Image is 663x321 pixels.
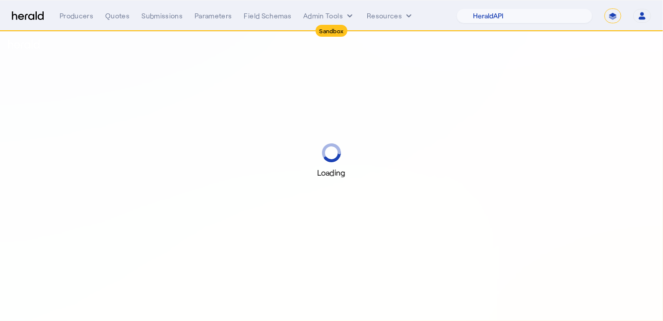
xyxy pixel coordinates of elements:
div: Submissions [141,11,183,21]
div: Producers [60,11,93,21]
div: Quotes [105,11,130,21]
button: internal dropdown menu [303,11,355,21]
div: Field Schemas [244,11,292,21]
button: Resources dropdown menu [367,11,414,21]
img: Herald Logo [12,11,44,21]
div: Parameters [195,11,232,21]
div: Sandbox [316,25,348,37]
